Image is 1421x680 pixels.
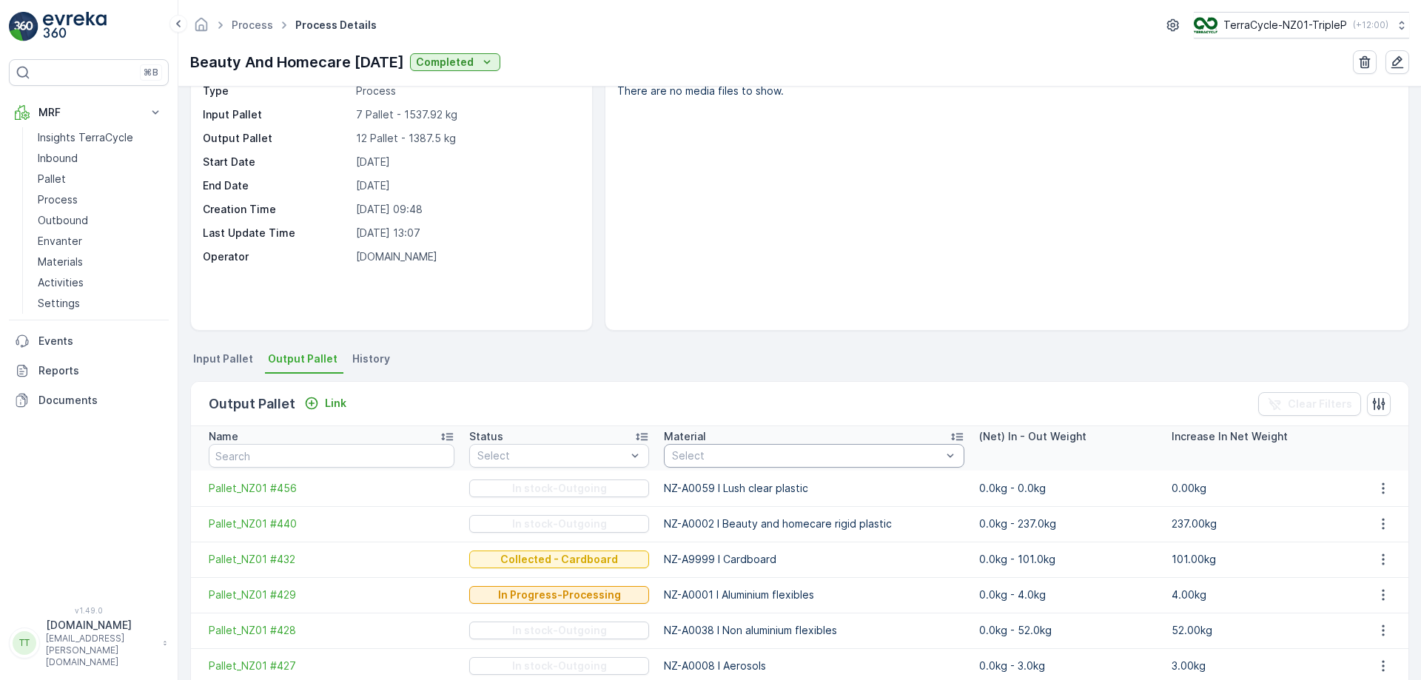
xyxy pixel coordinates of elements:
p: Input Pallet [203,107,350,122]
p: Output Pallet [209,394,295,414]
a: Activities [32,272,169,293]
p: [DOMAIN_NAME] [356,249,577,264]
p: [DATE] 13:07 [356,226,577,240]
p: Output Pallet [203,131,350,146]
p: Process [38,192,78,207]
p: Operator [203,249,350,264]
a: Materials [32,252,169,272]
a: Documents [9,386,169,415]
p: [DOMAIN_NAME] [46,618,155,633]
a: Homepage [193,22,209,35]
button: In stock-Outgoing [469,622,648,639]
p: Last Update Time [203,226,350,240]
td: NZ-A9999 I Cardboard [656,542,972,577]
span: Pallet_NZ01 #427 [209,659,454,673]
a: Process [232,18,273,31]
p: Start Date [203,155,350,169]
p: Type [203,84,350,98]
p: Collected - Cardboard [500,552,618,567]
input: Search [209,444,454,468]
p: [DATE] [356,155,577,169]
a: Pallet_NZ01 #429 [209,588,454,602]
button: Clear Filters [1258,392,1361,416]
span: Process Details [292,18,380,33]
td: 0.0kg - 101.0kg [972,542,1164,577]
p: In stock-Outgoing [512,516,607,531]
p: ( +12:00 ) [1353,19,1388,31]
td: 0.00kg [1164,471,1357,506]
td: NZ-A0002 I Beauty and homecare rigid plastic [656,506,972,542]
p: Settings [38,296,80,311]
span: History [352,351,390,366]
a: Pallet_NZ01 #432 [209,552,454,567]
p: Material [664,429,706,444]
span: v 1.49.0 [9,606,169,615]
button: Collected - Cardboard [469,551,648,568]
p: In stock-Outgoing [512,623,607,638]
a: Events [9,326,169,356]
td: NZ-A0059 I Lush clear plastic [656,471,972,506]
p: Status [469,429,503,444]
p: 7 Pallet - 1537.92 kg [356,107,577,122]
button: TT[DOMAIN_NAME][EMAIL_ADDRESS][PERSON_NAME][DOMAIN_NAME] [9,618,169,668]
p: Process [356,84,577,98]
button: Link [298,394,352,412]
span: Input Pallet [193,351,253,366]
p: Activities [38,275,84,290]
button: In stock-Outgoing [469,515,648,533]
td: 0.0kg - 52.0kg [972,613,1164,648]
a: Process [32,189,169,210]
p: Select [672,448,941,463]
a: Envanter [32,231,169,252]
p: Pallet [38,172,66,186]
td: 0.0kg - 237.0kg [972,506,1164,542]
p: There are no media files to show. [617,84,1393,98]
p: 12 Pallet - 1387.5 kg [356,131,577,146]
p: Link [325,396,346,411]
div: TT [13,631,36,655]
p: ⌘B [144,67,158,78]
td: 101.00kg [1164,542,1357,577]
a: Pallet_NZ01 #456 [209,481,454,496]
p: Select [477,448,625,463]
p: Creation Time [203,202,350,217]
a: Outbound [32,210,169,231]
p: Events [38,334,163,349]
p: MRF [38,105,139,120]
a: Inbound [32,148,169,169]
button: In Progress-Processing [469,586,648,604]
a: Pallet_NZ01 #440 [209,516,454,531]
td: NZ-A0038 I Non aluminium flexibles [656,613,972,648]
p: (Net) In - Out Weight [979,429,1086,444]
button: Completed [410,53,500,71]
img: TC_7kpGtVS.png [1194,17,1217,33]
p: Clear Filters [1288,397,1352,411]
p: Beauty And Homecare [DATE] [190,51,404,73]
td: 237.00kg [1164,506,1357,542]
span: Output Pallet [268,351,337,366]
td: 0.0kg - 4.0kg [972,577,1164,613]
p: Reports [38,363,163,378]
p: In Progress-Processing [498,588,621,602]
p: Outbound [38,213,88,228]
a: Insights TerraCycle [32,127,169,148]
img: logo_light-DOdMpM7g.png [43,12,107,41]
p: Materials [38,255,83,269]
td: 4.00kg [1164,577,1357,613]
a: Pallet_NZ01 #428 [209,623,454,638]
a: Reports [9,356,169,386]
a: Settings [32,293,169,314]
button: In stock-Outgoing [469,657,648,675]
p: Name [209,429,238,444]
td: NZ-A0001 I Aluminium flexibles [656,577,972,613]
p: Increase In Net Weight [1172,429,1288,444]
p: End Date [203,178,350,193]
p: [EMAIL_ADDRESS][PERSON_NAME][DOMAIN_NAME] [46,633,155,668]
p: In stock-Outgoing [512,481,607,496]
p: [DATE] 09:48 [356,202,577,217]
p: Documents [38,393,163,408]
